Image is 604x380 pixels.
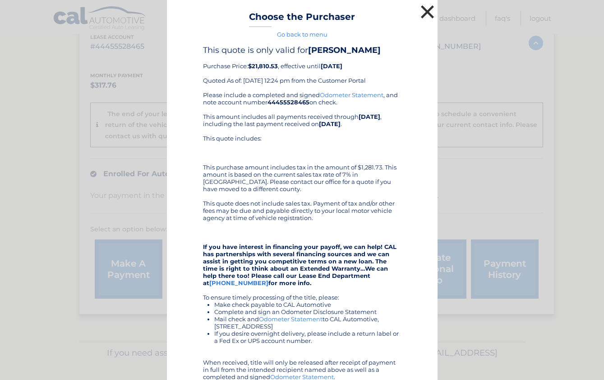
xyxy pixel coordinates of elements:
b: [DATE] [319,120,341,127]
h4: This quote is only valid for [203,45,401,55]
li: Complete and sign an Odometer Disclosure Statement [214,308,401,315]
b: 44455528465 [267,99,309,106]
div: This quote includes: This purchase amount includes tax in the amount of $1,281.73. This amount is... [203,135,401,192]
b: [DATE] [359,113,380,120]
div: Purchase Price: , effective until Quoted As of: [DATE] 12:24 pm from the Customer Portal [203,45,401,91]
li: Make check payable to CAL Automotive [214,301,401,308]
h3: Choose the Purchaser [249,11,355,27]
a: [PHONE_NUMBER] [209,279,268,286]
li: If you desire overnight delivery, please include a return label or a Fed Ex or UPS account number. [214,330,401,344]
li: Mail check and to CAL Automotive, [STREET_ADDRESS] [214,315,401,330]
button: × [419,3,437,21]
a: Odometer Statement [259,315,323,323]
b: [PERSON_NAME] [308,45,381,55]
b: [DATE] [321,62,342,70]
b: $21,810.53 [248,62,278,70]
strong: If you have interest in financing your payoff, we can help! CAL has partnerships with several fin... [203,243,397,286]
a: Go back to menu [277,31,327,38]
a: Odometer Statement [320,91,383,99]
